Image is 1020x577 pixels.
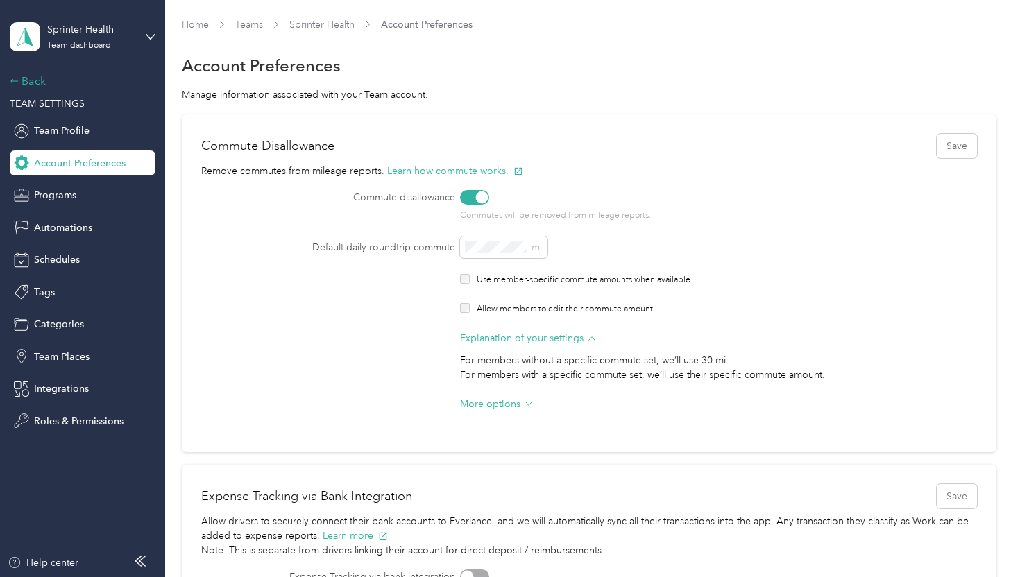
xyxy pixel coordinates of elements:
span: mi [532,241,542,253]
span: Team Places [34,350,90,364]
span: Team Profile [34,123,90,138]
span: Automations [34,221,92,235]
p: For members without a specific commute set, we’ll use 30 mi . [460,353,912,368]
div: Sprinter Health [47,22,134,37]
div: Manage information associated with your Team account. [182,87,996,102]
p: Remove commutes from mileage reports. [201,164,976,191]
button: Learn how commute works. [387,164,523,178]
span: Tags [34,285,55,300]
span: Programs [34,188,76,203]
p: Allow members to edit their commute amount [477,303,653,316]
button: Save [937,134,977,158]
a: Teams [235,19,263,31]
p: Note: This is separate from drivers linking their account for direct deposit / reimbursements. [201,543,976,570]
p: Allow drivers to securely connect their bank accounts to Everlance, and we will automatically syn... [201,514,976,543]
button: Learn more [323,528,388,543]
p: For members with a specific commute set, we’ll use their specific commute amount. [460,368,912,382]
div: Back [10,73,148,89]
span: Schedules [34,252,80,267]
iframe: Everlance-gr Chat Button Frame [942,499,1020,577]
a: Sprinter Health [289,19,355,31]
span: Integrations [34,381,89,396]
span: TEAM SETTINGS [10,98,85,110]
span: Categories [34,317,84,331]
span: Expense Tracking via Bank Integration [201,487,412,506]
p: Use member-specific commute amounts when available [477,274,690,286]
span: Account Preferences [34,156,126,171]
h1: Account Preferences [182,58,341,73]
button: Save [937,484,977,508]
span: Explanation of your settings [460,331,584,345]
label: Default daily roundtrip commute [201,240,454,255]
h2: Commute Disallowance [201,137,334,155]
div: Team dashboard [47,42,111,50]
span: More options [460,397,520,411]
span: Roles & Permissions [34,414,124,429]
a: Home [182,19,209,31]
p: Commutes will be removed from mileage reports. [460,209,912,222]
button: Help center [8,556,78,570]
label: Commute disallowance [201,190,454,205]
span: Account Preferences [381,17,473,32]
